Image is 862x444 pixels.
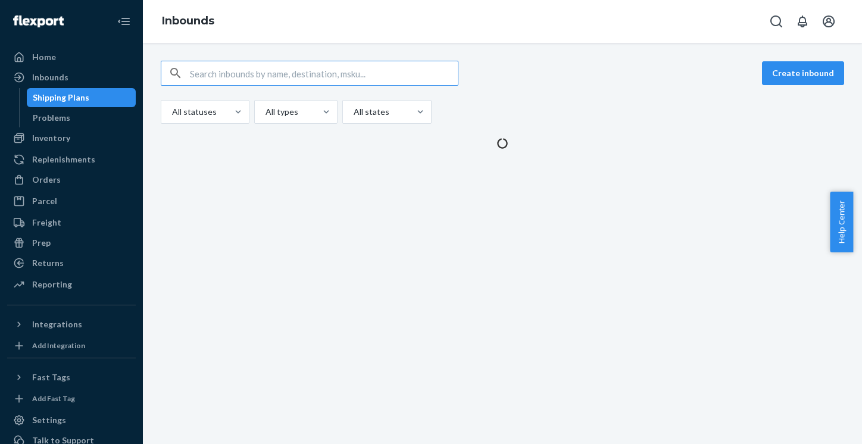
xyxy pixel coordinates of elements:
[762,61,844,85] button: Create inbound
[7,129,136,148] a: Inventory
[7,339,136,353] a: Add Integration
[7,192,136,211] a: Parcel
[7,254,136,273] a: Returns
[152,4,224,39] ol: breadcrumbs
[7,315,136,334] button: Integrations
[32,237,51,249] div: Prep
[33,92,89,104] div: Shipping Plans
[32,217,61,229] div: Freight
[7,68,136,87] a: Inbounds
[817,10,841,33] button: Open account menu
[32,154,95,165] div: Replenishments
[171,106,172,118] input: All statuses
[352,106,354,118] input: All states
[264,106,266,118] input: All types
[764,10,788,33] button: Open Search Box
[32,132,70,144] div: Inventory
[33,112,70,124] div: Problems
[190,61,458,85] input: Search inbounds by name, destination, msku...
[32,279,72,290] div: Reporting
[32,257,64,269] div: Returns
[7,368,136,387] button: Fast Tags
[32,195,57,207] div: Parcel
[32,340,85,351] div: Add Integration
[830,192,853,252] button: Help Center
[162,14,214,27] a: Inbounds
[32,51,56,63] div: Home
[791,10,814,33] button: Open notifications
[32,393,75,404] div: Add Fast Tag
[112,10,136,33] button: Close Navigation
[7,170,136,189] a: Orders
[32,71,68,83] div: Inbounds
[27,88,136,107] a: Shipping Plans
[7,411,136,430] a: Settings
[13,15,64,27] img: Flexport logo
[7,275,136,294] a: Reporting
[7,150,136,169] a: Replenishments
[7,48,136,67] a: Home
[32,371,70,383] div: Fast Tags
[32,174,61,186] div: Orders
[7,213,136,232] a: Freight
[7,233,136,252] a: Prep
[7,392,136,406] a: Add Fast Tag
[27,108,136,127] a: Problems
[32,318,82,330] div: Integrations
[32,414,66,426] div: Settings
